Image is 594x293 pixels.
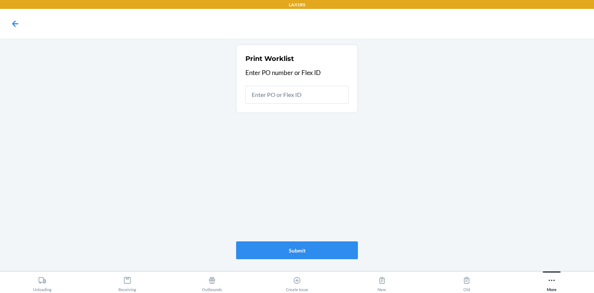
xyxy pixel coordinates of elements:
[118,273,136,292] div: Receiving
[170,271,255,292] button: Outbounds
[339,271,424,292] button: New
[378,273,386,292] div: New
[286,273,308,292] div: Create Issue
[463,273,471,292] div: Old
[236,241,358,259] button: Submit
[202,273,222,292] div: Outbounds
[33,273,52,292] div: Unloading
[289,1,305,8] p: LAX1RS
[245,54,294,64] h2: Print Worklist
[424,271,509,292] button: Old
[245,68,349,78] p: Enter PO number or Flex ID
[547,273,557,292] div: More
[85,271,170,292] button: Receiving
[255,271,340,292] button: Create Issue
[245,86,349,104] input: Enter PO or Flex ID
[509,271,594,292] button: More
